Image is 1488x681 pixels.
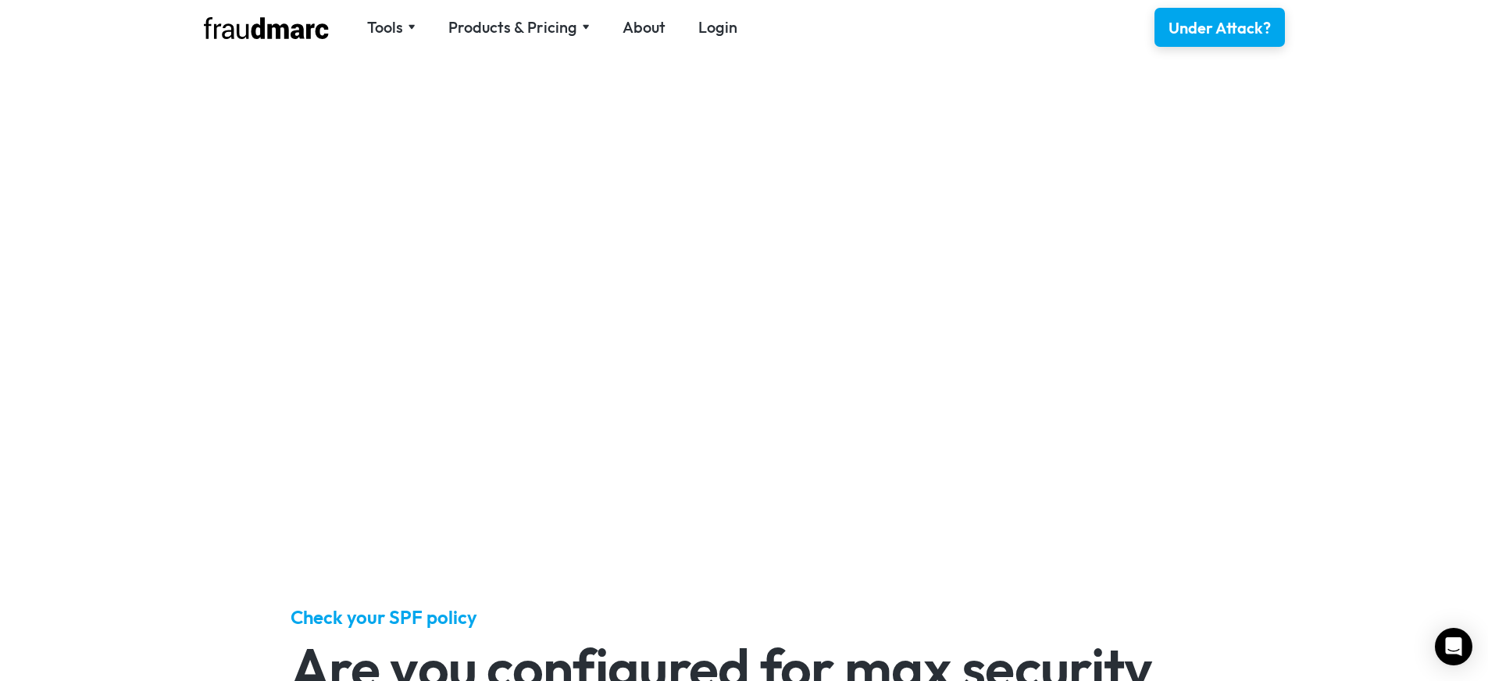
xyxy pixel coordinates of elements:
a: Login [698,16,737,38]
h5: Check your SPF policy [291,604,1197,629]
div: Products & Pricing [448,16,590,38]
div: Tools [367,16,403,38]
div: Under Attack? [1169,17,1271,39]
a: About [623,16,665,38]
div: Products & Pricing [448,16,577,38]
div: Open Intercom Messenger [1435,628,1472,665]
div: Tools [367,16,416,38]
a: Under Attack? [1154,8,1285,47]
